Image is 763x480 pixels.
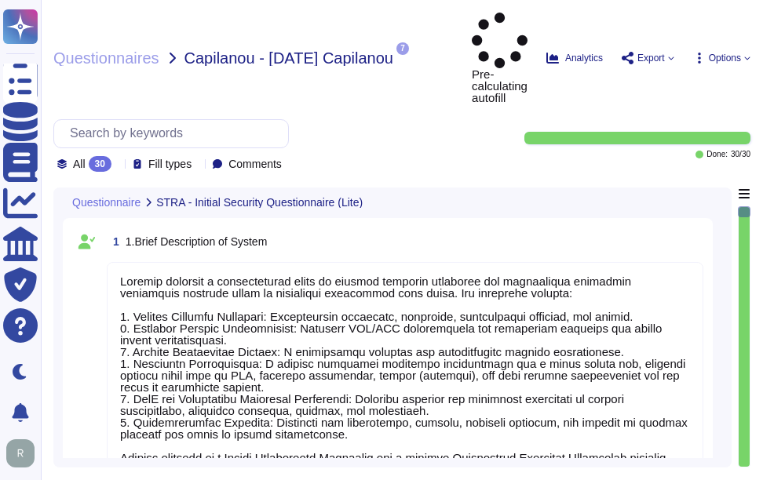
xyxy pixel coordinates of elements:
[546,52,603,64] button: Analytics
[3,436,46,471] button: user
[62,120,288,147] input: Search by keywords
[565,53,603,63] span: Analytics
[706,151,728,158] span: Done:
[637,53,665,63] span: Export
[148,158,192,169] span: Fill types
[472,13,528,104] span: Pre-calculating autofill
[156,197,363,208] span: STRA - Initial Security Questionnaire (Lite)
[73,158,86,169] span: All
[184,50,393,66] span: Capilanou - [DATE] Capilanou
[228,158,282,169] span: Comments
[107,236,119,247] span: 1
[53,50,159,66] span: Questionnaires
[6,439,35,467] img: user
[396,42,409,55] span: 7
[89,156,111,172] div: 30
[709,53,741,63] span: Options
[126,235,268,248] span: 1.Brief Description of System
[72,197,141,208] span: Questionnaire
[731,151,750,158] span: 30 / 30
